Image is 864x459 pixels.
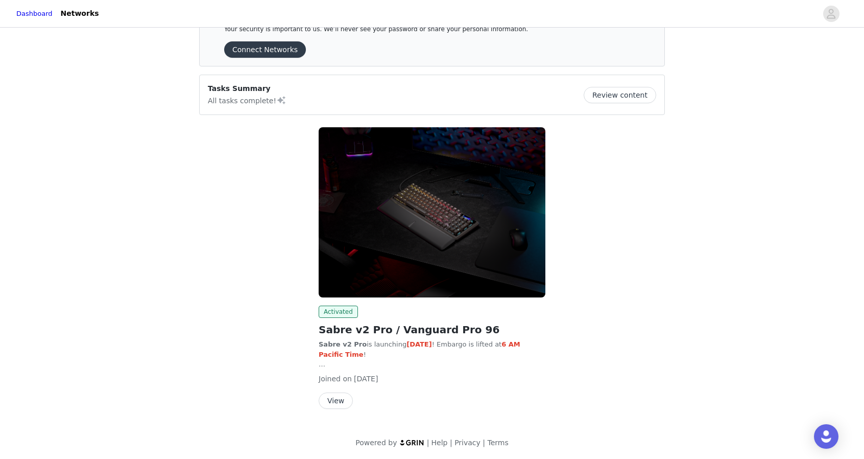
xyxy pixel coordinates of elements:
img: CORSAIR [319,127,545,297]
span: | [427,439,429,447]
div: avatar [826,6,836,22]
a: Dashboard [16,9,53,19]
strong: 6 AM Pacific Time [319,340,520,358]
button: Connect Networks [224,41,306,58]
a: Privacy [454,439,481,447]
p: is launching ! Embargo is lifted at ! [319,339,545,359]
button: View [319,393,353,409]
span: | [483,439,485,447]
strong: Sabre v2 Pro [319,340,367,348]
h2: Sabre v2 Pro / Vanguard Pro 96 [319,322,545,337]
a: Help [431,439,448,447]
span: Joined on [319,375,352,383]
span: [DATE] [354,375,378,383]
a: View [319,397,353,405]
div: Open Intercom Messenger [814,424,838,449]
span: | [450,439,452,447]
a: Terms [487,439,508,447]
p: Your security is important to us. We’ll never see your password or share your personal information. [224,26,615,33]
span: Activated [319,306,358,318]
button: Review content [584,87,656,103]
p: Tasks Summary [208,83,286,94]
span: Powered by [355,439,397,447]
a: Networks [55,2,105,25]
p: All tasks complete! [208,94,286,106]
img: logo [399,439,425,446]
strong: [DATE] [406,340,431,348]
